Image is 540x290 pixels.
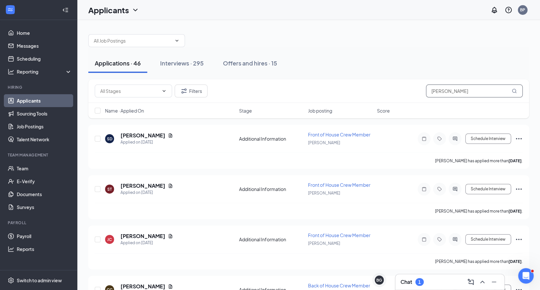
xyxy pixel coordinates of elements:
svg: Note [420,237,428,242]
svg: ChevronDown [131,6,139,14]
svg: Ellipses [515,135,523,143]
svg: Tag [436,136,443,141]
p: [PERSON_NAME] has applied more than . [435,158,523,164]
div: Applied on [DATE] [121,189,173,196]
svg: Document [168,133,173,138]
div: Applied on [DATE] [121,139,173,145]
svg: ActiveChat [451,186,459,192]
button: ChevronUp [477,277,487,287]
p: [PERSON_NAME] has applied more than . [435,259,523,264]
a: Home [17,26,72,39]
svg: QuestionInfo [505,6,512,14]
span: [PERSON_NAME] [308,140,340,145]
b: [DATE] [508,259,522,264]
svg: Settings [8,277,14,284]
span: Name · Applied On [105,107,144,114]
b: [DATE] [508,209,522,214]
svg: Ellipses [515,185,523,193]
input: All Job Postings [94,37,172,44]
svg: Document [168,234,173,239]
span: Front of House Crew Member [308,182,371,188]
h5: [PERSON_NAME] [121,132,165,139]
svg: ChevronDown [174,38,179,43]
a: Documents [17,188,72,201]
span: [PERSON_NAME] [308,191,340,195]
a: Surveys [17,201,72,214]
span: Job posting [308,107,332,114]
span: Front of House Crew Member [308,132,371,137]
svg: Note [420,186,428,192]
a: Sourcing Tools [17,107,72,120]
div: Hiring [8,85,71,90]
svg: Tag [436,186,443,192]
span: Stage [239,107,252,114]
div: Switch to admin view [17,277,62,284]
span: Score [377,107,390,114]
div: BP [520,7,525,13]
button: ComposeMessage [466,277,476,287]
svg: ChevronDown [161,88,167,94]
div: Payroll [8,220,71,225]
svg: Analysis [8,68,14,75]
svg: ChevronUp [478,278,486,286]
button: Schedule Interview [465,134,511,144]
a: Reports [17,243,72,255]
svg: ActiveChat [451,136,459,141]
svg: Document [168,284,173,289]
svg: Notifications [490,6,498,14]
div: Additional Information [239,186,304,192]
div: Reporting [17,68,72,75]
svg: WorkstreamLogo [7,6,14,13]
div: 1 [418,279,421,285]
svg: Document [168,183,173,188]
div: ST [107,186,112,192]
div: Additional Information [239,236,304,243]
div: Applied on [DATE] [121,240,173,246]
span: Front of House Crew Member [308,232,371,238]
a: E-Verify [17,175,72,188]
div: SD [107,136,112,142]
div: Applications · 46 [95,59,141,67]
div: Interviews · 295 [160,59,204,67]
h5: [PERSON_NAME] [121,233,165,240]
span: Back of House Crew Member [308,283,370,288]
svg: Filter [180,87,188,95]
input: Search in applications [426,85,523,97]
div: BG [376,277,382,283]
a: Payroll [17,230,72,243]
svg: ActiveChat [451,237,459,242]
h3: Chat [400,278,412,285]
svg: Collapse [62,7,69,13]
h5: [PERSON_NAME] [121,283,165,290]
iframe: Intercom live chat [518,268,534,284]
p: [PERSON_NAME] has applied more than . [435,208,523,214]
svg: Minimize [490,278,498,286]
a: Scheduling [17,52,72,65]
button: Schedule Interview [465,184,511,194]
a: Job Postings [17,120,72,133]
a: Talent Network [17,133,72,146]
b: [DATE] [508,158,522,163]
div: Additional Information [239,135,304,142]
svg: Ellipses [515,235,523,243]
button: Schedule Interview [465,234,511,245]
a: Applicants [17,94,72,107]
div: JC [107,237,112,242]
div: Offers and hires · 15 [223,59,277,67]
h5: [PERSON_NAME] [121,182,165,189]
svg: Note [420,136,428,141]
a: Messages [17,39,72,52]
span: [PERSON_NAME] [308,241,340,246]
svg: Tag [436,237,443,242]
svg: MagnifyingGlass [512,88,517,94]
a: Team [17,162,72,175]
button: Filter Filters [175,85,207,97]
button: Minimize [489,277,499,287]
div: Team Management [8,152,71,158]
h1: Applicants [88,5,129,15]
svg: ComposeMessage [467,278,475,286]
input: All Stages [100,87,159,95]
